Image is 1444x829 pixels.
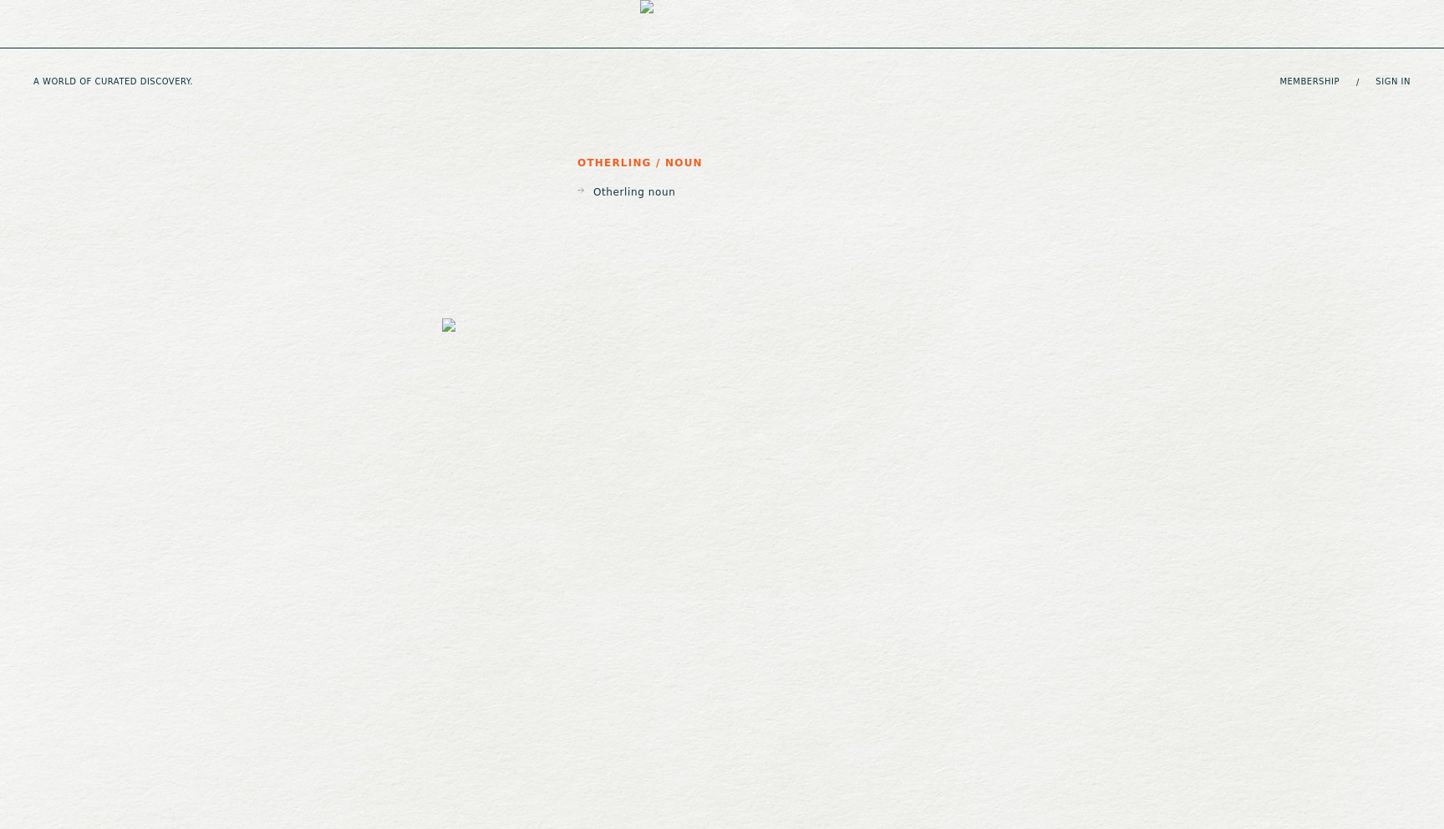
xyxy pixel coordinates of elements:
a: Sign in [1375,77,1411,87]
p: Otherling noun [593,186,675,199]
span: / [1356,76,1359,89]
h5: A WORLD OF CURATED DISCOVERY. [33,77,258,87]
a: Membership [1279,77,1340,87]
